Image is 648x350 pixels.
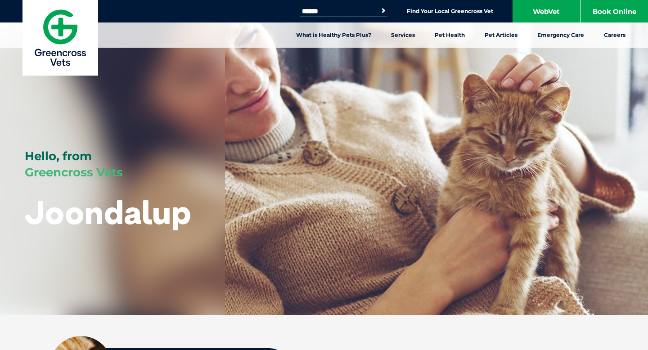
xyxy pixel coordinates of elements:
h1: Joondalup [25,194,191,230]
a: Pet Health [425,22,475,48]
button: Search [379,6,388,15]
a: Emergency Care [527,22,594,48]
a: Services [381,22,425,48]
span: Hello, from [25,149,92,163]
a: Find Your Local Greencross Vet [407,8,493,15]
a: Careers [594,22,635,48]
a: Pet Articles [475,22,527,48]
span: Greencross Vets [25,165,123,179]
a: What is Healthy Pets Plus? [286,22,381,48]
